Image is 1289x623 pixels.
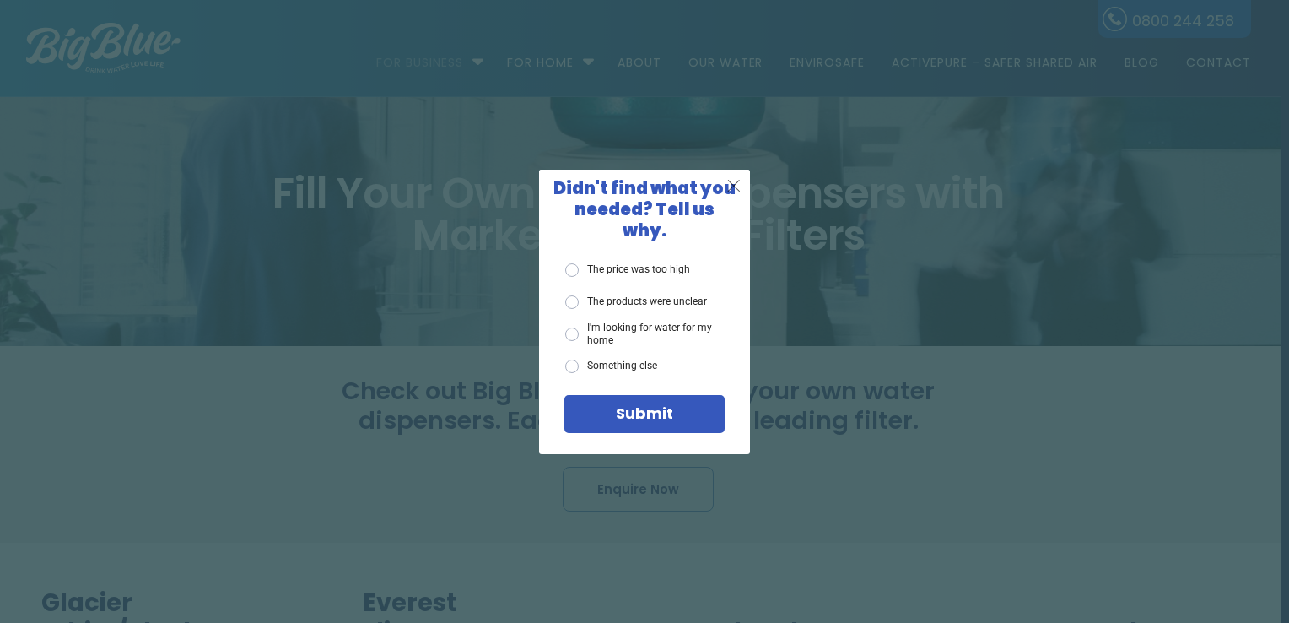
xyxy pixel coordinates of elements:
[565,295,707,309] label: The products were unclear
[565,360,657,373] label: Something else
[565,263,690,277] label: The price was too high
[565,322,725,346] label: I'm looking for water for my home
[1178,512,1265,599] iframe: Chatbot
[726,175,742,196] span: X
[553,176,736,242] span: Didn't find what you needed? Tell us why.
[616,403,673,424] span: Submit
